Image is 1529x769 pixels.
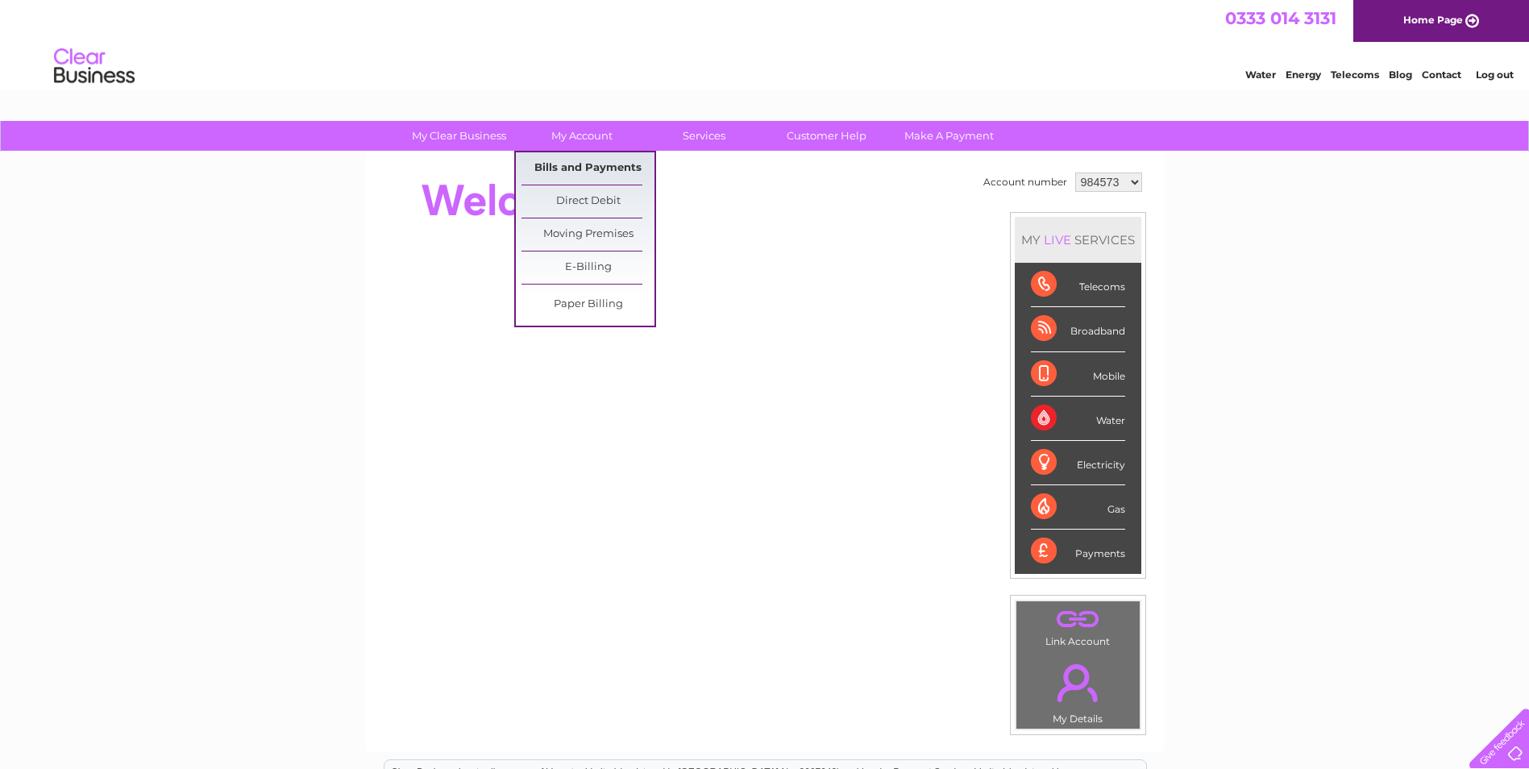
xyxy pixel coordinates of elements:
[1016,601,1141,651] td: Link Account
[521,218,654,251] a: Moving Premises
[521,289,654,321] a: Paper Billing
[1422,69,1461,81] a: Contact
[521,185,654,218] a: Direct Debit
[1015,217,1141,263] div: MY SERVICES
[638,121,771,151] a: Services
[1031,352,1125,397] div: Mobile
[1031,441,1125,485] div: Electricity
[1331,69,1379,81] a: Telecoms
[393,121,526,151] a: My Clear Business
[1031,307,1125,351] div: Broadband
[883,121,1016,151] a: Make A Payment
[521,152,654,185] a: Bills and Payments
[1476,69,1514,81] a: Log out
[760,121,893,151] a: Customer Help
[515,121,648,151] a: My Account
[1016,651,1141,730] td: My Details
[384,9,1146,78] div: Clear Business is a trading name of Verastar Limited (registered in [GEOGRAPHIC_DATA] No. 3667643...
[1031,397,1125,441] div: Water
[1041,232,1074,247] div: LIVE
[53,42,135,91] img: logo.png
[1389,69,1412,81] a: Blog
[1225,8,1336,28] a: 0333 014 3131
[521,251,654,284] a: E-Billing
[1020,605,1136,634] a: .
[1031,263,1125,307] div: Telecoms
[1245,69,1276,81] a: Water
[1031,530,1125,573] div: Payments
[1031,485,1125,530] div: Gas
[1286,69,1321,81] a: Energy
[1020,655,1136,711] a: .
[979,168,1071,196] td: Account number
